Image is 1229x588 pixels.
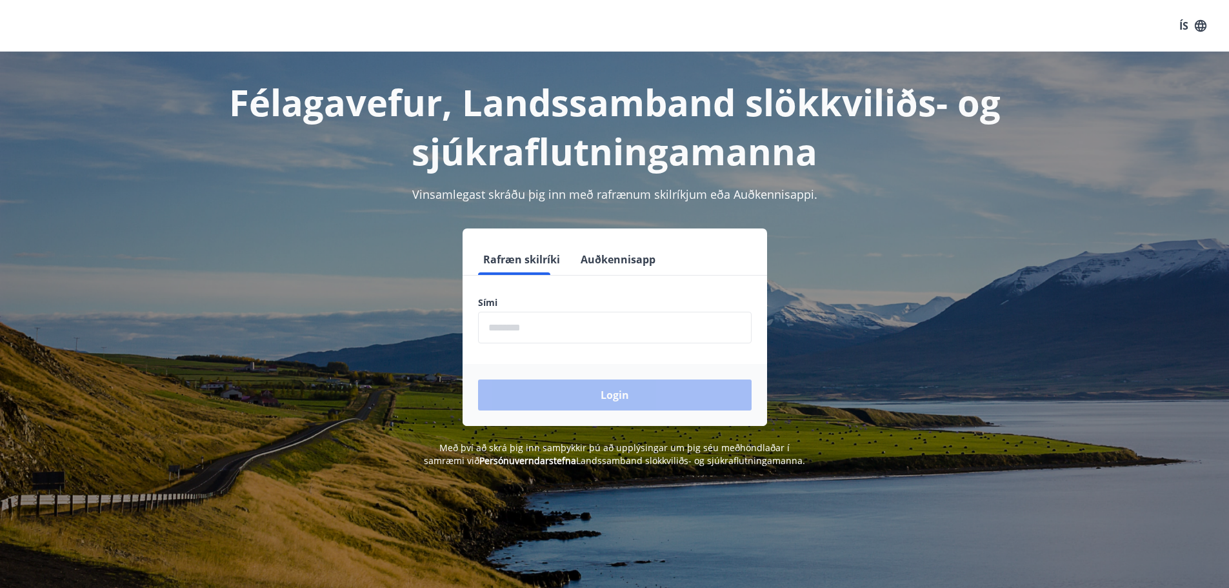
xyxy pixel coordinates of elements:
[575,244,661,275] button: Auðkennisapp
[478,296,752,309] label: Sími
[1172,14,1214,37] button: ÍS
[478,244,565,275] button: Rafræn skilríki
[424,441,805,467] span: Með því að skrá þig inn samþykkir þú að upplýsingar um þig séu meðhöndlaðar í samræmi við Landssa...
[166,77,1064,176] h1: Félagavefur, Landssamband slökkviliðs- og sjúkraflutningamanna
[412,187,817,202] span: Vinsamlegast skráðu þig inn með rafrænum skilríkjum eða Auðkennisappi.
[479,454,576,467] a: Persónuverndarstefna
